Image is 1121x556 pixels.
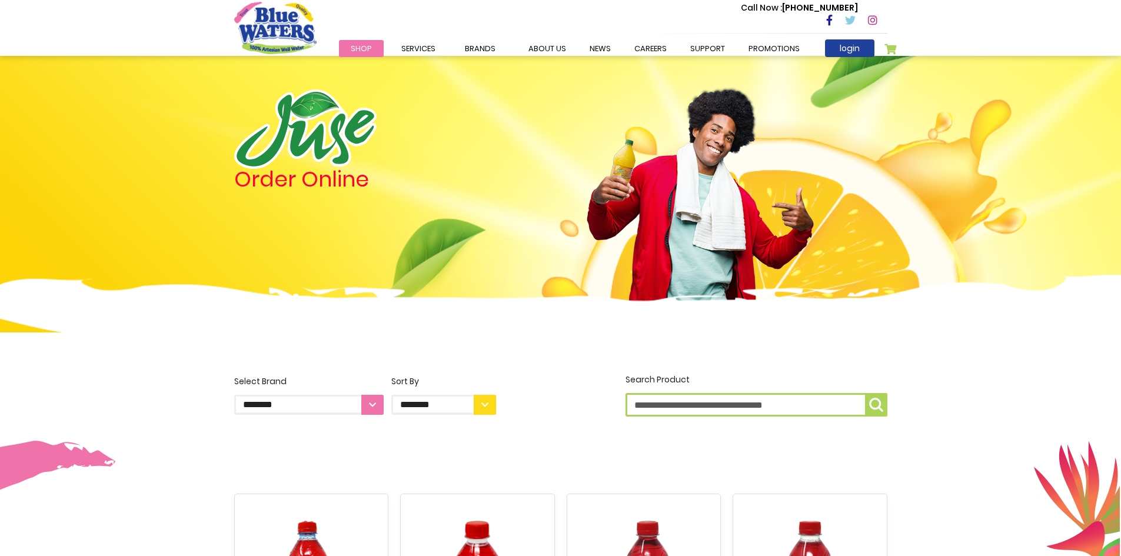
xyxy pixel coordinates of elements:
[626,393,887,417] input: Search Product
[234,89,377,169] img: logo
[351,43,372,54] span: Shop
[391,395,496,415] select: Sort By
[741,2,782,14] span: Call Now :
[869,398,883,412] img: search-icon.png
[401,43,435,54] span: Services
[678,40,737,57] a: support
[517,40,578,57] a: about us
[391,375,496,388] div: Sort By
[234,375,384,415] label: Select Brand
[865,393,887,417] button: Search Product
[586,68,815,319] img: man.png
[623,40,678,57] a: careers
[578,40,623,57] a: News
[626,374,887,417] label: Search Product
[234,2,317,54] a: store logo
[825,39,874,57] a: login
[465,43,495,54] span: Brands
[234,395,384,415] select: Select Brand
[741,2,858,14] p: [PHONE_NUMBER]
[737,40,811,57] a: Promotions
[234,169,496,190] h4: Order Online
